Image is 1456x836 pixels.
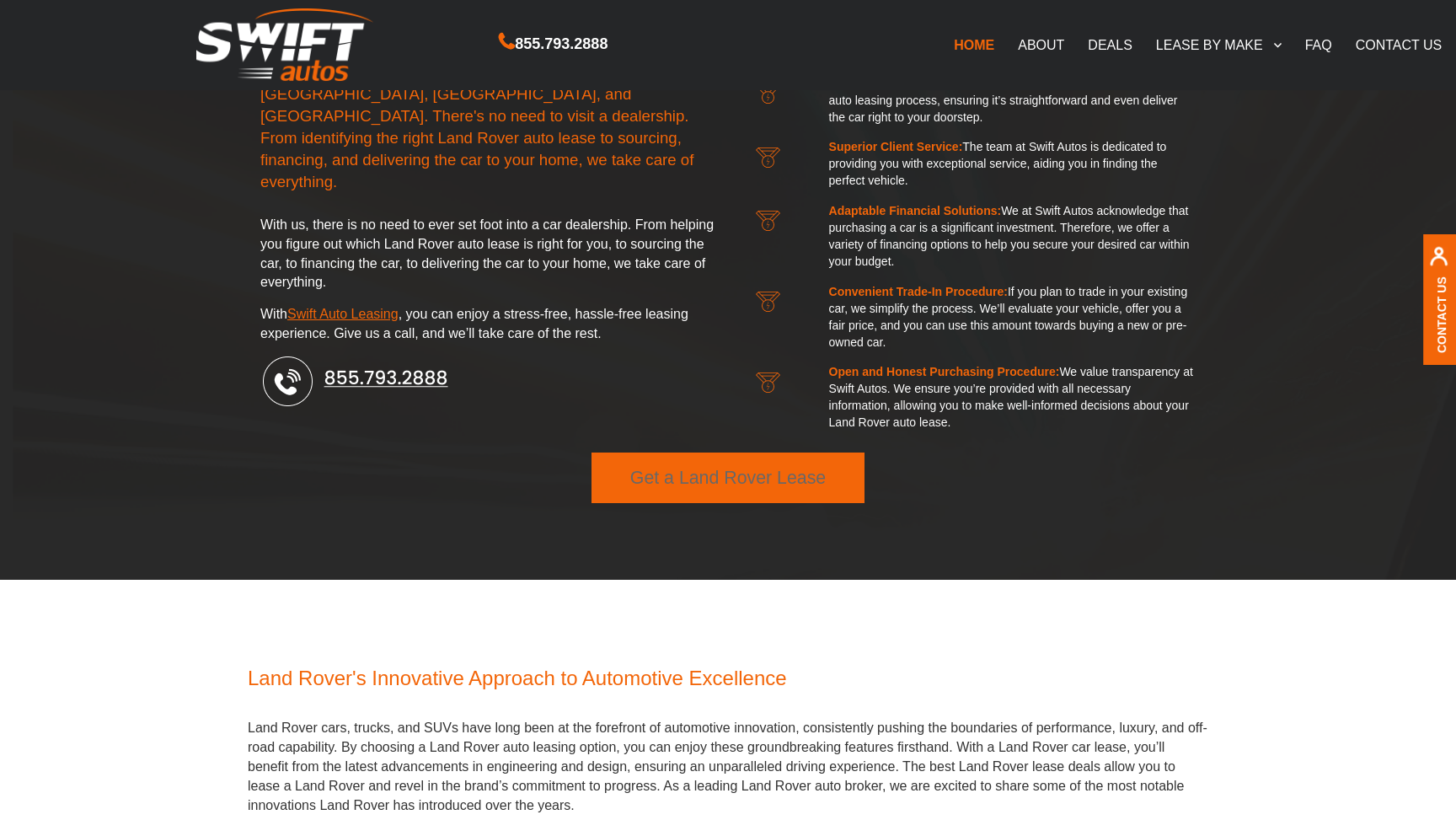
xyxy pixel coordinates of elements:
a: DEALS [1076,27,1143,62]
div: We take over the entire Land Rover auto leasing process, ensuring it’s straightforward and even d... [829,62,1196,126]
a: Contact Us [1435,276,1448,353]
img: experience top performance and safety with acura's auto leasing deals in ny, call phone [249,356,522,406]
p: With , you can enjoy a stress-free, hassle-free leasing experience. Give us a call, and we’ll tak... [260,305,715,356]
span: Open and Honest Purchasing Procedure: [829,365,1060,378]
a: 855.793.2888 [499,37,608,51]
a: LEASE BY MAKE [1144,27,1293,62]
a: Get a Land Rover Lease [591,453,864,503]
img: hassle-free experience:, auto leasing lft logo [756,83,780,104]
p: With us, there is no need to ever set foot into a car dealership. From helping you figure out whi... [260,216,715,305]
h3: Land Rover's Innovative Approach to Automotive Excellence [248,667,1208,689]
img: hassle-free experience:, auto leasing lft logo [756,372,780,393]
img: hassle-free experience:, auto leasing lft logo [756,292,780,312]
div: If you plan to trade in your existing car, we simplify the process. We’ll evaluate your vehicle, ... [829,270,1196,351]
img: hassle-free experience:, auto leasing lft logo [756,147,780,168]
a: ABOUT [1006,27,1076,62]
a: Swift Auto Leasing [287,307,399,321]
div: We value transparency at Swift Autos. We ensure you’re provided with all necessary information, a... [829,351,1196,431]
span: 855.793.2888 [515,32,608,56]
span: Superior Client Service: [829,140,963,153]
img: hassle-free experience:, auto leasing lft logo [756,211,780,231]
img: contact us, iconuser [1429,246,1448,276]
span: Convenient Trade-In Procedure: [829,285,1008,298]
a: FAQ [1293,27,1344,62]
div: The team at Swift Autos is dedicated to providing you with exceptional service, aiding you in fin... [829,126,1196,190]
img: Swift Autos [196,8,373,82]
a: CONTACT US [1344,27,1454,62]
span: Adaptable Financial Solutions: [829,204,1002,217]
a: HOME [942,27,1006,62]
div: We at Swift Autos acknowledge that purchasing a car is a significant investment. Therefore, we of... [829,189,1196,270]
p: Land Rover cars, trucks, and SUVs have long been at the forefront of automotive innovation, consi... [248,718,1208,834]
h4: At Swift Autos, we simplify car leasing for our customers in [GEOGRAPHIC_DATA], [GEOGRAPHIC_DATA]... [260,62,715,203]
